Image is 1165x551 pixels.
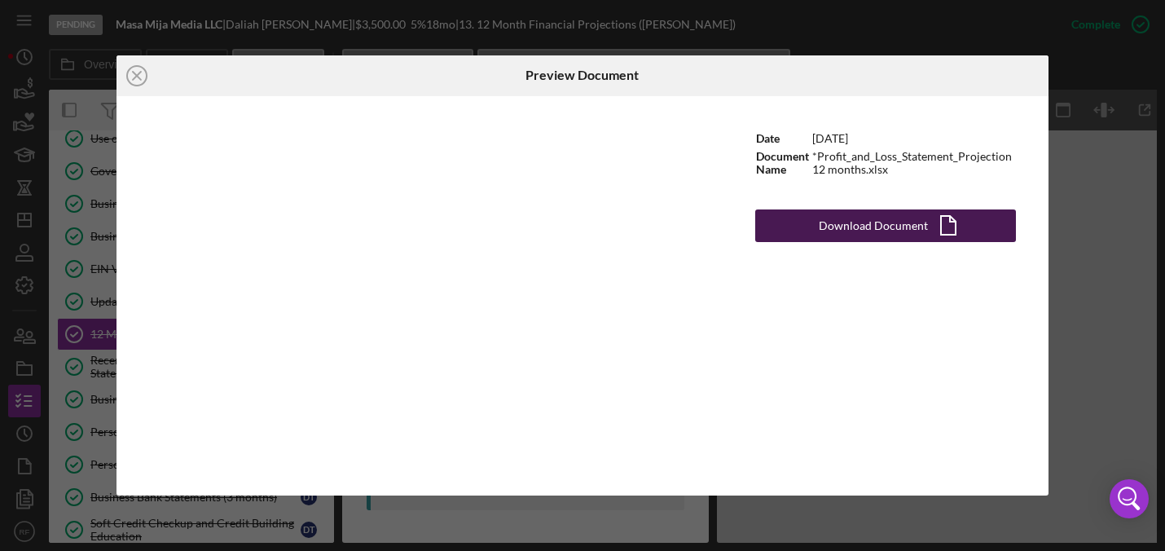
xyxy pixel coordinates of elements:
td: [DATE] [811,129,1016,149]
div: Open Intercom Messenger [1110,479,1149,518]
b: Date [756,131,780,145]
h6: Preview Document [525,68,639,82]
button: Download Document [755,209,1016,242]
iframe: Document Preview [116,96,723,496]
b: Document Name [756,149,809,176]
td: *Profit_and_Loss_Statement_Projection 12 months.xlsx [811,149,1016,177]
div: Download Document [819,209,928,242]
